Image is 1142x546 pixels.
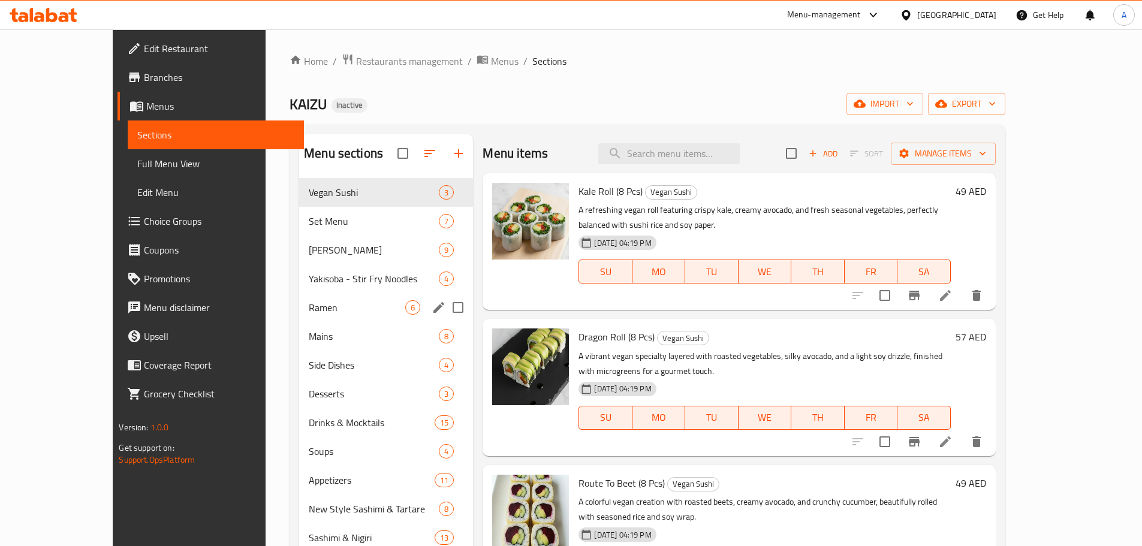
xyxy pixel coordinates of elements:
span: Route To Beet (8 Pcs) [578,474,665,492]
span: 8 [439,331,453,342]
div: items [435,415,454,430]
input: search [598,143,740,164]
div: Drinks & Mocktails [309,415,435,430]
div: Mains8 [299,322,473,351]
span: Add item [804,144,842,163]
span: Choice Groups [144,214,294,228]
button: SA [897,260,950,283]
span: TH [796,263,839,280]
a: Edit menu item [938,288,953,303]
span: WE [743,409,787,426]
div: items [435,473,454,487]
span: 13 [435,532,453,544]
div: Vegan Sushi [645,185,697,200]
a: Upsell [117,322,303,351]
button: TH [791,260,844,283]
span: WE [743,263,787,280]
nav: breadcrumb [290,53,1005,69]
span: Select to update [872,283,897,308]
button: export [928,93,1005,115]
button: TH [791,406,844,430]
span: 11 [435,475,453,486]
span: Sort sections [415,139,444,168]
a: Grocery Checklist [117,379,303,408]
button: import [846,93,923,115]
h6: 49 AED [956,475,986,491]
a: Support.OpsPlatform [119,452,195,467]
button: TU [685,260,738,283]
span: Menus [491,54,519,68]
div: Appetizers [309,473,435,487]
button: MO [632,260,685,283]
span: MO [637,409,680,426]
span: Upsell [144,329,294,343]
span: Version: [119,420,148,435]
a: Promotions [117,264,303,293]
button: TU [685,406,738,430]
div: New Style Sashimi & Tartare8 [299,494,473,523]
div: Vegan Sushi3 [299,178,473,207]
div: Set Menu [309,214,439,228]
div: Yakisoba - Stir Fry Noodles4 [299,264,473,293]
div: items [439,272,454,286]
span: Sections [532,54,567,68]
button: FR [845,406,897,430]
span: Select section [779,141,804,166]
p: A colorful vegan creation with roasted beets, creamy avocado, and crunchy cucumber, beautifully r... [578,494,950,524]
span: 9 [439,245,453,256]
span: Sections [137,128,294,142]
h6: 57 AED [956,328,986,345]
div: items [439,387,454,401]
button: MO [632,406,685,430]
li: / [468,54,472,68]
span: Ramen [309,300,405,315]
span: MO [637,263,680,280]
span: 4 [439,273,453,285]
span: TU [690,409,733,426]
span: Coupons [144,243,294,257]
div: Side Dishes [309,358,439,372]
a: Edit menu item [938,435,953,449]
span: Restaurants management [356,54,463,68]
span: Edit Restaurant [144,41,294,56]
button: SU [578,260,632,283]
button: Branch-specific-item [900,427,929,456]
span: Desserts [309,387,439,401]
span: SU [584,263,627,280]
a: Edit Restaurant [117,34,303,63]
a: Coverage Report [117,351,303,379]
span: Select section first [842,144,891,163]
span: A [1122,8,1126,22]
span: 8 [439,503,453,515]
button: delete [962,281,991,310]
span: Inactive [332,100,367,110]
span: Add [807,147,839,161]
span: Vegan Sushi [309,185,439,200]
button: WE [739,260,791,283]
span: [DATE] 04:19 PM [589,383,656,394]
p: A vibrant vegan specialty layered with roasted vegetables, silky avocado, and a light soy drizzle... [578,349,950,379]
span: Sashimi & Nigiri [309,530,435,545]
div: Desserts3 [299,379,473,408]
div: Vegan Sushi [667,477,719,491]
span: 4 [439,446,453,457]
span: 3 [439,388,453,400]
span: 15 [435,417,453,429]
span: import [856,96,914,111]
span: 3 [439,187,453,198]
div: Appetizers11 [299,466,473,494]
a: Menu disclaimer [117,293,303,322]
span: 7 [439,216,453,227]
span: Grocery Checklist [144,387,294,401]
span: Branches [144,70,294,85]
span: TH [796,409,839,426]
button: FR [845,260,897,283]
span: 6 [406,302,420,313]
span: [DATE] 04:19 PM [589,237,656,249]
div: Mains [309,329,439,343]
div: Menu-management [787,8,861,22]
span: Menu disclaimer [144,300,294,315]
button: Add section [444,139,473,168]
div: items [435,530,454,545]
